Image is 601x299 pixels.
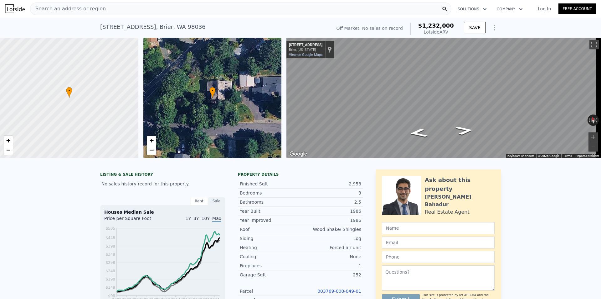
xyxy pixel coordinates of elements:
button: Zoom out [588,142,598,152]
button: Rotate clockwise [596,115,599,126]
div: Price per Square Foot [104,215,163,225]
div: Cooling [240,254,300,260]
button: Zoom in [588,132,598,142]
div: Wood Shake/ Shingles [300,226,361,232]
div: 2.5 [300,199,361,205]
div: Sale [208,197,225,205]
a: Free Account [558,3,596,14]
a: Log In [530,6,558,12]
div: No sales history record for this property. [100,178,225,190]
path: Go East, 232nd St SW [447,124,482,137]
button: Toggle fullscreen view [589,40,599,49]
tspan: $398 [105,244,115,248]
span: 3Y [193,216,199,221]
div: 3 [300,190,361,196]
a: Open this area in Google Maps (opens a new window) [288,150,309,158]
tspan: $505 [105,226,115,231]
span: Search an address or region [30,5,106,13]
a: Zoom in [3,136,13,145]
span: $1,232,000 [418,22,454,29]
input: Name [382,222,495,234]
div: Real Estate Agent [425,208,470,216]
span: • [209,88,216,93]
button: Solutions [453,3,492,15]
button: Show Options [488,21,501,34]
span: + [149,136,153,144]
span: • [66,88,72,93]
img: Lotside [5,4,25,13]
div: 1986 [300,208,361,214]
tspan: $98 [108,294,115,298]
div: Finished Sqft [240,181,300,187]
div: Parcel [240,288,300,294]
div: Property details [238,172,363,177]
div: • [209,87,216,98]
tspan: $348 [105,252,115,257]
path: Go West, 232nd St SW [401,126,435,140]
div: Year Improved [240,217,300,223]
button: Company [492,3,528,15]
div: Map [286,38,601,158]
button: Reset the view [590,114,597,126]
div: 1 [300,263,361,269]
div: LISTING & SALE HISTORY [100,172,225,178]
div: Ask about this property [425,176,495,193]
div: None [300,254,361,260]
a: Show location on map [327,46,332,53]
div: Log [300,235,361,242]
div: Houses Median Sale [104,209,221,215]
a: Zoom out [147,145,156,155]
div: [PERSON_NAME] Bahadur [425,193,495,208]
span: − [6,146,10,154]
div: Bedrooms [240,190,300,196]
div: [STREET_ADDRESS] , Brier , WA 98036 [100,23,206,31]
span: − [149,146,153,154]
div: Bathrooms [240,199,300,205]
div: Forced air unit [300,244,361,251]
span: + [6,136,10,144]
div: [STREET_ADDRESS] [289,43,322,48]
button: Rotate counterclockwise [588,115,591,126]
tspan: $298 [105,260,115,265]
div: • [66,87,72,98]
img: Google [288,150,309,158]
div: Brier, [US_STATE] [289,48,322,52]
div: 1986 [300,217,361,223]
div: Lotside ARV [418,29,454,35]
div: Street View [286,38,601,158]
a: Report a problem [576,154,599,158]
div: Rent [190,197,208,205]
button: Keyboard shortcuts [507,154,534,158]
div: Fireplaces [240,263,300,269]
input: Phone [382,251,495,263]
tspan: $148 [105,285,115,290]
div: Heating [240,244,300,251]
a: Zoom in [147,136,156,145]
div: 2,958 [300,181,361,187]
span: 10Y [202,216,210,221]
tspan: $448 [105,236,115,240]
input: Email [382,237,495,248]
div: Year Built [240,208,300,214]
span: Max [212,216,221,222]
tspan: $198 [105,277,115,281]
div: 252 [300,272,361,278]
div: Roof [240,226,300,232]
button: SAVE [464,22,486,33]
div: Siding [240,235,300,242]
a: Zoom out [3,145,13,155]
tspan: $248 [105,269,115,273]
span: © 2025 Google [538,154,559,158]
div: Off Market. No sales on record [336,25,403,31]
a: View on Google Maps [289,53,323,57]
a: 003769-000-049-01 [317,289,361,294]
a: Terms (opens in new tab) [563,154,572,158]
span: 1Y [186,216,191,221]
div: Garage Sqft [240,272,300,278]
